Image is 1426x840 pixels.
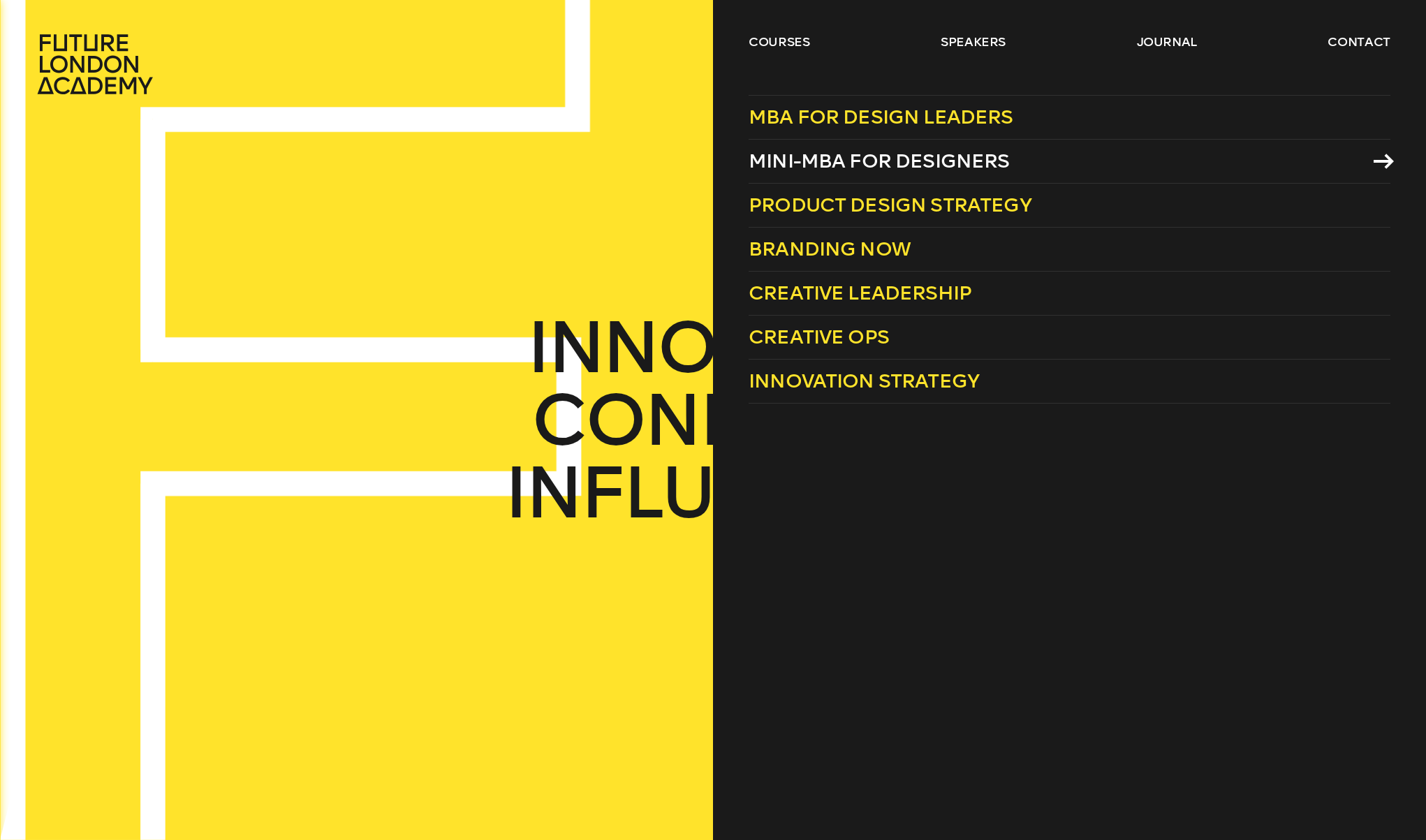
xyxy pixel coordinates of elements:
a: MBA for Design Leaders [749,95,1390,140]
a: speakers [941,34,1006,50]
a: journal [1137,34,1198,50]
a: courses [749,34,810,50]
span: Creative Ops [749,325,889,348]
span: Creative Leadership [749,281,971,304]
span: Mini-MBA for Designers [749,149,1010,172]
span: Branding Now [749,237,911,260]
a: Branding Now [749,228,1390,272]
a: Creative Leadership [749,272,1390,316]
span: Innovation Strategy [749,369,979,392]
span: Product Design Strategy [749,193,1031,216]
a: contact [1328,34,1390,50]
a: Product Design Strategy [749,184,1390,228]
span: MBA for Design Leaders [749,105,1013,128]
a: Mini-MBA for Designers [749,140,1390,184]
a: Creative Ops [749,316,1390,360]
a: Innovation Strategy [749,360,1390,404]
